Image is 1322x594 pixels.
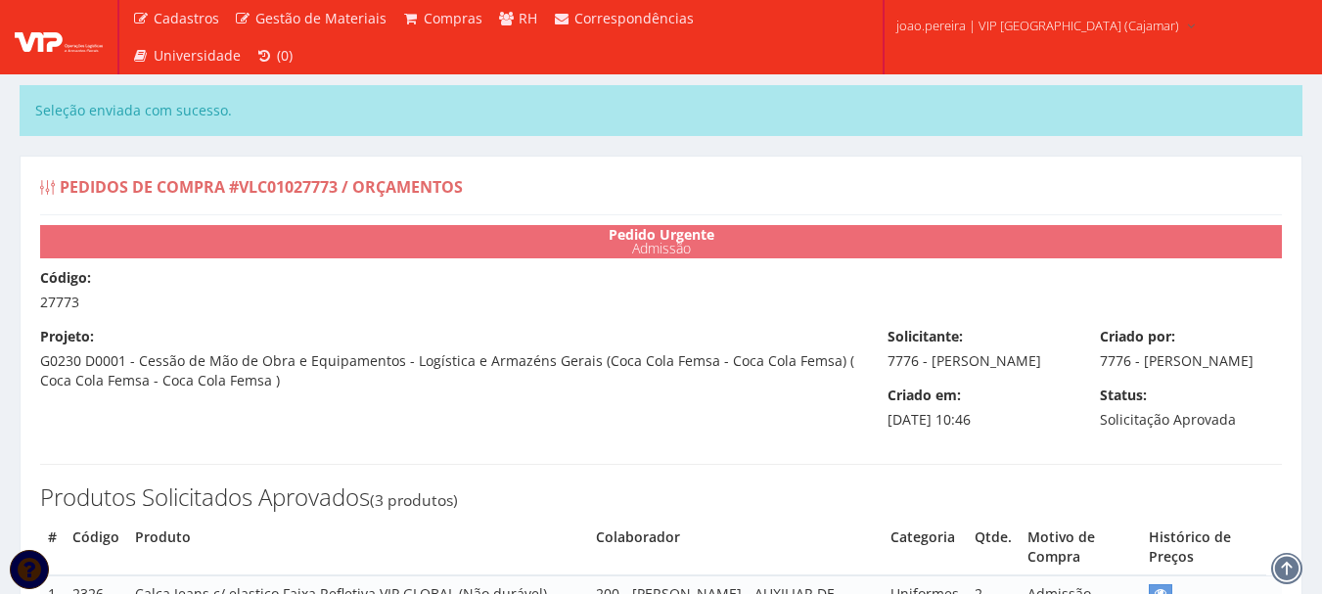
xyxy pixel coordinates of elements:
div: 7776 - [PERSON_NAME] [1085,327,1298,371]
strong: Pedido Urgente [609,225,714,244]
th: Quantidade [967,520,1020,575]
span: Compras [424,9,482,27]
span: Cadastros [154,9,219,27]
th: Código [65,520,127,575]
span: joao.pereira | VIP [GEOGRAPHIC_DATA] (Cajamar) [896,16,1179,35]
div: G0230 D0001 - Cessão de Mão de Obra e Equipamentos - Logística e Armazéns Gerais (Coca Cola Femsa... [25,327,873,390]
a: (0) [249,37,301,74]
span: Universidade [154,46,241,65]
label: Solicitante: [888,327,963,346]
span: RH [519,9,537,27]
label: Projeto: [40,327,94,346]
label: Código: [40,268,91,288]
span: Pedidos de Compra #VLC01027773 / Orçamentos [60,176,463,198]
span: (0) [277,46,293,65]
label: Status: [1100,386,1147,405]
th: Histórico de Preços [1141,520,1266,575]
div: Seleção enviada com sucesso. [20,85,1302,136]
div: [DATE] 10:46 [873,386,1085,430]
th: Produto [127,520,588,575]
div: 27773 [25,268,1297,312]
span: Gestão de Materiais [255,9,387,27]
th: Colaborador [588,520,883,575]
a: Universidade [124,37,249,74]
img: logo [15,23,103,52]
label: Criado por: [1100,327,1175,346]
div: 7776 - [PERSON_NAME] [873,327,1085,371]
div: Solicitação Aprovada [1085,386,1298,430]
small: (3 produtos) [370,489,458,511]
h3: Produtos Solicitados Aprovados [40,484,1282,510]
div: Admissão [40,225,1282,258]
label: Criado em: [888,386,961,405]
span: Correspondências [574,9,694,27]
th: # [40,520,65,575]
th: Categoria do Produto [883,520,967,575]
th: Motivo de Compra [1020,520,1141,575]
